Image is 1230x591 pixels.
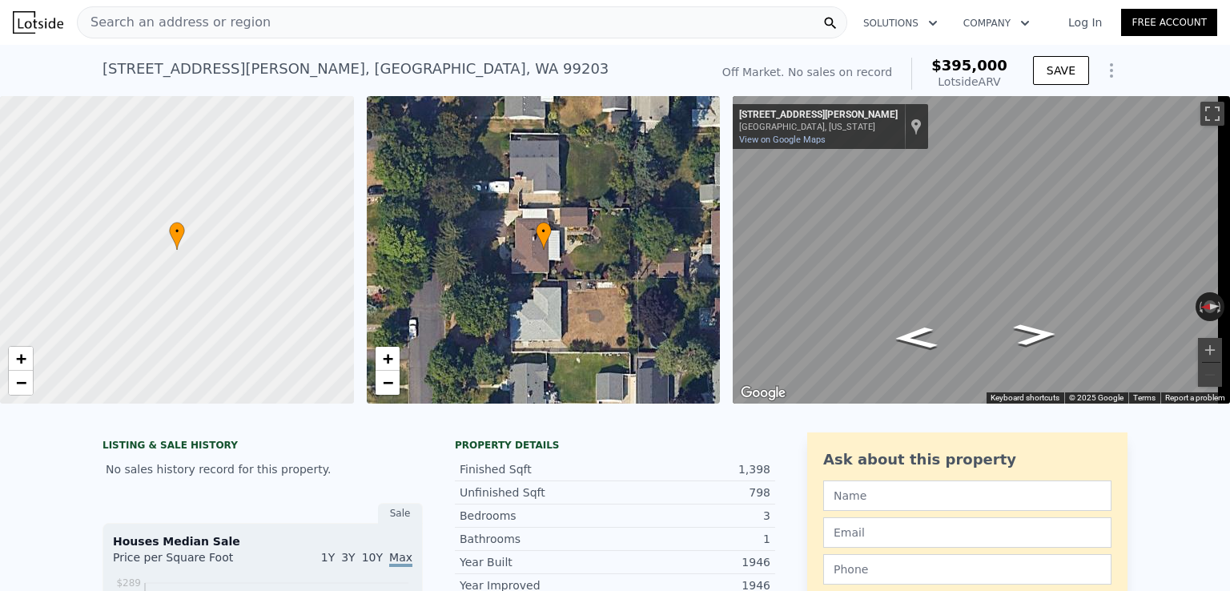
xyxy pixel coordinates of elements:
[1196,300,1225,314] button: Reset the view
[1049,14,1121,30] a: Log In
[1198,338,1222,362] button: Zoom in
[1198,363,1222,387] button: Zoom out
[460,531,615,547] div: Bathrooms
[1033,56,1089,85] button: SAVE
[615,554,770,570] div: 1946
[737,383,790,404] img: Google
[991,392,1059,404] button: Keyboard shortcuts
[460,484,615,501] div: Unfinished Sqft
[9,347,33,371] a: Zoom in
[113,533,412,549] div: Houses Median Sale
[455,439,775,452] div: Property details
[615,508,770,524] div: 3
[823,517,1111,548] input: Email
[460,508,615,524] div: Bedrooms
[341,551,355,564] span: 3Y
[536,222,552,250] div: •
[1165,393,1225,402] a: Report a problem
[102,58,609,80] div: [STREET_ADDRESS][PERSON_NAME] , [GEOGRAPHIC_DATA] , WA 99203
[1196,292,1204,321] button: Rotate counterclockwise
[995,318,1076,350] path: Go South, S Sherman St
[362,551,383,564] span: 10Y
[910,118,922,135] a: Show location on map
[931,74,1007,90] div: Lotside ARV
[739,122,898,132] div: [GEOGRAPHIC_DATA], [US_STATE]
[739,135,826,145] a: View on Google Maps
[13,11,63,34] img: Lotside
[722,64,892,80] div: Off Market. No sales on record
[78,13,271,32] span: Search an address or region
[376,347,400,371] a: Zoom in
[615,461,770,477] div: 1,398
[460,554,615,570] div: Year Built
[1069,393,1123,402] span: © 2025 Google
[536,224,552,239] span: •
[1095,54,1127,86] button: Show Options
[460,461,615,477] div: Finished Sqft
[875,322,956,354] path: Go North, S Sherman St
[169,224,185,239] span: •
[739,109,898,122] div: [STREET_ADDRESS][PERSON_NAME]
[382,348,392,368] span: +
[823,554,1111,585] input: Phone
[169,222,185,250] div: •
[1121,9,1217,36] a: Free Account
[823,448,1111,471] div: Ask about this property
[116,577,141,589] tspan: $289
[733,96,1230,404] div: Map
[733,96,1230,404] div: Street View
[951,9,1043,38] button: Company
[1133,393,1156,402] a: Terms (opens in new tab)
[615,484,770,501] div: 798
[376,371,400,395] a: Zoom out
[1200,102,1224,126] button: Toggle fullscreen view
[102,439,423,455] div: LISTING & SALE HISTORY
[321,551,335,564] span: 1Y
[102,455,423,484] div: No sales history record for this property.
[389,551,412,567] span: Max
[16,372,26,392] span: −
[931,57,1007,74] span: $395,000
[615,531,770,547] div: 1
[9,371,33,395] a: Zoom out
[850,9,951,38] button: Solutions
[1216,292,1225,321] button: Rotate clockwise
[16,348,26,368] span: +
[113,549,263,575] div: Price per Square Foot
[382,372,392,392] span: −
[823,480,1111,511] input: Name
[737,383,790,404] a: Open this area in Google Maps (opens a new window)
[378,503,423,524] div: Sale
